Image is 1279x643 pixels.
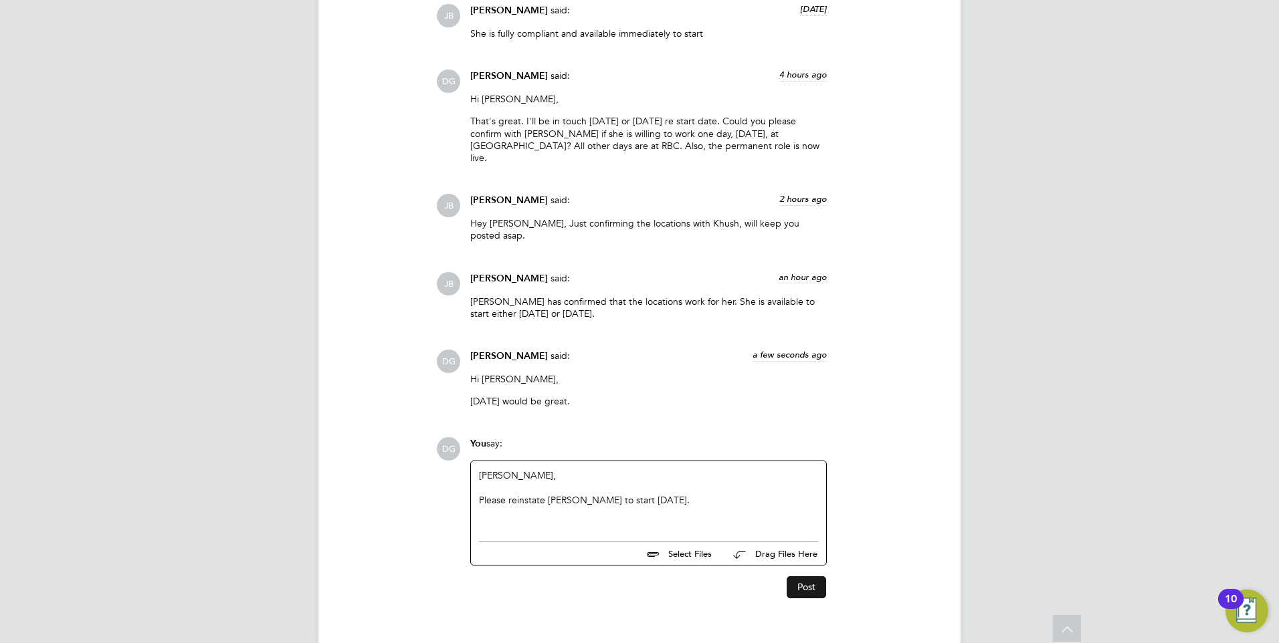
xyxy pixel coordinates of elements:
span: [DATE] [800,3,827,15]
button: Open Resource Center, 10 new notifications [1225,590,1268,632]
span: DG [437,70,460,93]
span: [PERSON_NAME] [470,195,548,206]
span: an hour ago [779,271,827,283]
span: 4 hours ago [779,69,827,80]
span: JB [437,272,460,295]
span: You [470,438,486,449]
div: say: [470,437,827,461]
p: Hey [PERSON_NAME], Just confirming the locations with Khush, will keep you posted asap. [470,217,827,241]
button: Drag Files Here [722,540,818,568]
p: Hi [PERSON_NAME], [470,373,827,385]
span: said: [551,194,570,206]
p: She is fully compliant and available immediately to start [470,27,827,39]
span: said: [551,272,570,284]
span: JB [437,4,460,27]
div: Please reinstate [PERSON_NAME] to start [DATE]. [479,494,818,506]
span: [PERSON_NAME] [470,350,548,362]
span: [PERSON_NAME] [470,273,548,284]
button: Post [787,576,826,598]
p: [DATE] would be great. [470,395,827,407]
span: [PERSON_NAME] [470,70,548,82]
span: DG [437,437,460,461]
div: 10 [1225,599,1237,616]
div: [PERSON_NAME], [479,469,818,527]
span: 2 hours ago [779,193,827,205]
span: said: [551,350,570,362]
p: Hi [PERSON_NAME], [470,93,827,105]
span: said: [551,70,570,82]
span: JB [437,194,460,217]
span: DG [437,350,460,373]
p: [PERSON_NAME] has confirmed that the locations work for her. She is available to start either [DA... [470,295,827,319]
span: said: [551,4,570,16]
span: a few seconds ago [753,349,827,360]
p: That's great. I'll be in touch [DATE] or [DATE] re start date. Could you please confirm with [PER... [470,115,827,164]
span: [PERSON_NAME] [470,5,548,16]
